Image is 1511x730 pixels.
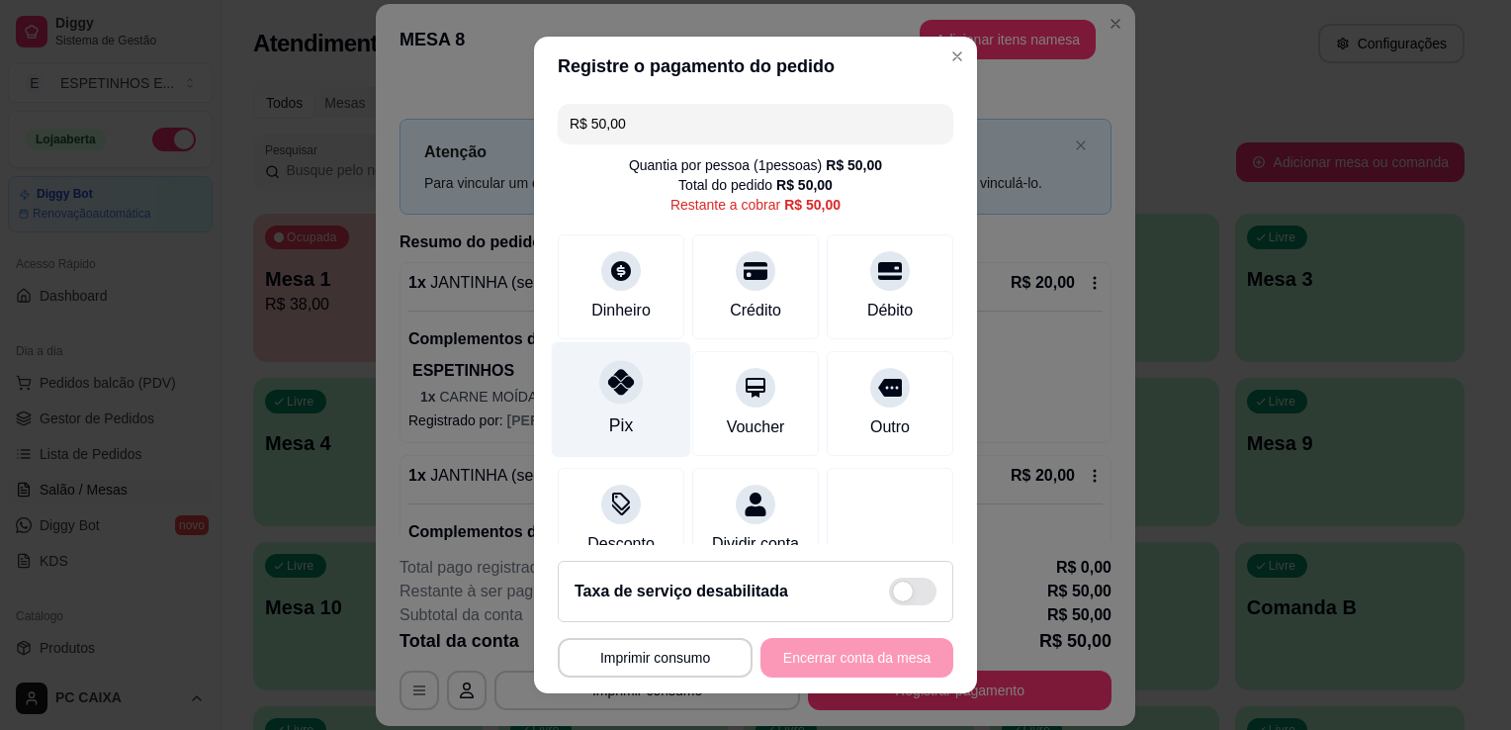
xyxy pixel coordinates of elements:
button: Imprimir consumo [558,638,753,678]
div: Desconto [587,532,655,556]
button: Close [941,41,973,72]
div: Pix [609,412,633,438]
h2: Taxa de serviço desabilitada [575,580,788,603]
div: R$ 50,00 [776,175,833,195]
div: Voucher [727,415,785,439]
div: Dinheiro [591,299,651,322]
div: Crédito [730,299,781,322]
div: R$ 50,00 [826,155,882,175]
input: Ex.: hambúrguer de cordeiro [570,104,941,143]
div: Débito [867,299,913,322]
div: Dividir conta [712,532,799,556]
div: Quantia por pessoa ( 1 pessoas) [629,155,882,175]
div: Total do pedido [678,175,833,195]
div: Outro [870,415,910,439]
div: Restante a cobrar [670,195,841,215]
div: R$ 50,00 [784,195,841,215]
header: Registre o pagamento do pedido [534,37,977,96]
